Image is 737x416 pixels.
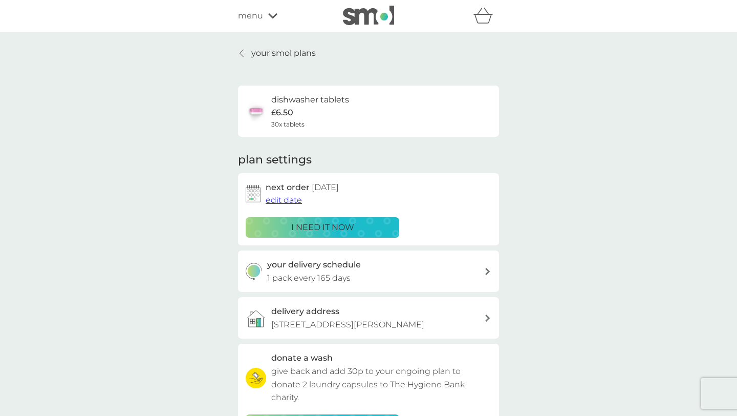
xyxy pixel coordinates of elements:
span: [DATE] [312,182,339,192]
a: your smol plans [238,47,316,60]
h2: plan settings [238,152,312,168]
p: give back and add 30p to your ongoing plan to donate 2 laundry capsules to The Hygiene Bank charity. [271,365,491,404]
button: edit date [266,194,302,207]
h3: delivery address [271,305,339,318]
p: i need it now [291,221,354,234]
a: delivery address[STREET_ADDRESS][PERSON_NAME] [238,297,499,339]
span: edit date [266,195,302,205]
p: £6.50 [271,106,293,119]
p: [STREET_ADDRESS][PERSON_NAME] [271,318,424,331]
p: 1 pack every 165 days [267,272,351,285]
button: your delivery schedule1 pack every 165 days [238,251,499,292]
h6: dishwasher tablets [271,93,349,107]
p: your smol plans [251,47,316,60]
button: i need it now [246,217,399,238]
h3: donate a wash [271,351,333,365]
img: dishwasher tablets [246,101,266,121]
span: menu [238,9,263,23]
img: smol [343,6,394,25]
h3: your delivery schedule [267,258,361,272]
div: basket [473,6,499,26]
span: 30x tablets [271,119,305,129]
h2: next order [266,181,339,194]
